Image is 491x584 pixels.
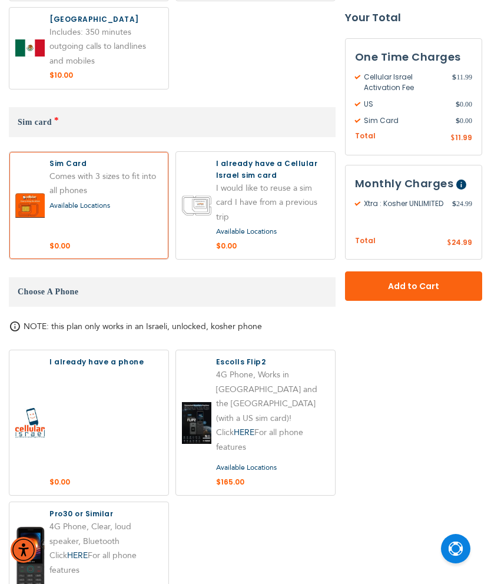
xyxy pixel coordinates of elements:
[355,176,454,191] span: Monthly Charges
[216,463,277,472] a: Available Locations
[355,131,376,142] span: Total
[450,133,455,144] span: $
[18,287,78,296] span: Choose A Phone
[49,201,110,210] a: Available Locations
[216,227,277,236] a: Available Locations
[456,99,472,109] span: 0.00
[452,198,472,209] span: 24.99
[355,115,456,126] span: Sim Card
[355,198,452,209] span: Xtra : Kosher UNLIMITED
[452,72,456,82] span: $
[234,427,254,438] a: HERE
[355,235,376,247] span: Total
[452,72,472,93] span: 11.99
[456,115,460,126] span: $
[384,280,443,293] span: Add to Cart
[355,99,456,109] span: US
[455,132,472,142] span: 11.99
[355,72,453,93] span: Cellular Israel Activation Fee
[456,99,460,109] span: $
[452,198,456,209] span: $
[67,550,88,561] a: HERE
[452,237,472,247] span: 24.99
[456,115,472,126] span: 0.00
[345,271,482,301] button: Add to Cart
[355,48,472,66] h3: One Time Charges
[24,321,262,332] span: NOTE: this plan only works in an Israeli, unlocked, kosher phone
[18,118,52,127] span: Sim card
[345,9,482,26] strong: Your Total
[11,537,37,563] div: Accessibility Menu
[447,238,452,248] span: $
[456,180,466,190] span: Help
